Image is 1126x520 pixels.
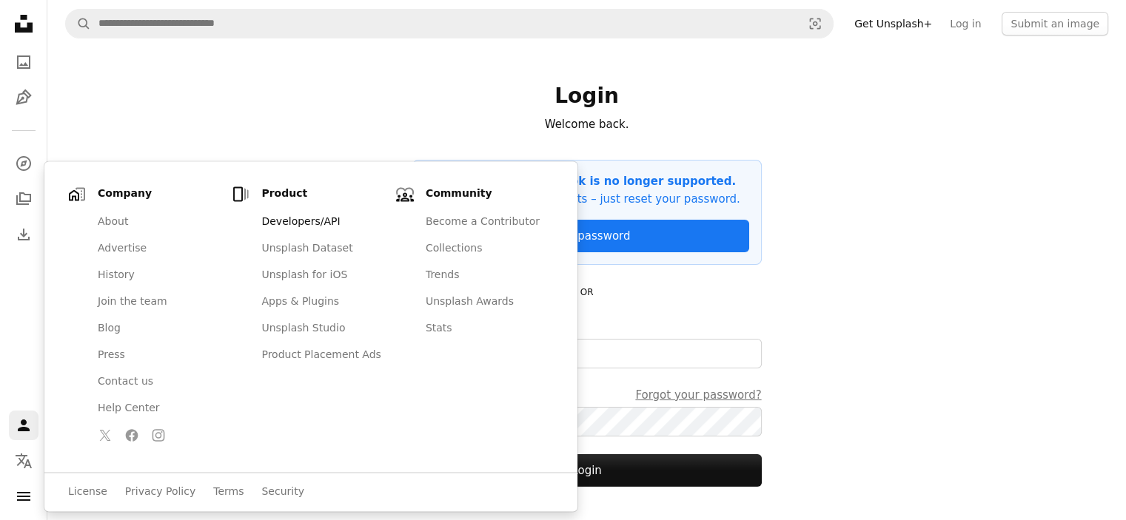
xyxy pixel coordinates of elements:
label: Email [412,318,762,368]
a: Blog [89,315,226,342]
a: Developers/API [252,209,389,235]
a: Photos [9,47,38,77]
a: Collections [417,235,554,262]
a: Help Center [89,395,226,422]
a: Log in [941,12,990,36]
a: Stats [417,315,554,342]
a: About [89,209,226,235]
a: Home — Unsplash [9,9,38,41]
a: Trends [417,262,554,288]
h1: Login [412,83,762,109]
a: Become a Contributor [417,209,554,235]
p: Login with Facebook is no longer supported. [458,172,740,190]
a: History [89,262,226,288]
a: Get Unsplash+ [845,12,941,36]
a: Join the team [89,288,226,315]
a: Explore [9,149,38,178]
a: Unsplash for iOS [252,262,389,288]
h1: Company [98,186,226,201]
button: Login [412,454,762,487]
button: Search Unsplash [66,10,91,38]
button: Submit an image [1002,12,1108,36]
a: Apps & Plugins [252,288,389,315]
p: Your account still exists – just reset your password. [458,190,740,208]
button: Menu [9,482,38,511]
a: Forgot your password? [635,386,761,404]
input: PasswordForgot your password? [412,407,762,436]
a: Product Placement Ads [252,342,389,368]
div: Password [412,386,762,404]
a: Unsplash Dataset [252,235,389,262]
a: Download History [9,220,38,249]
a: Security [261,484,304,499]
a: Advertise [89,235,226,262]
a: Reset password [425,220,749,252]
a: Follow Unsplash on Instagram [147,423,170,447]
h1: Product [261,186,389,201]
small: OR [580,287,594,297]
form: Find visuals sitewide [65,9,834,38]
a: Collections [9,184,38,214]
button: Visual search [797,10,833,38]
p: Welcome back. [412,115,762,133]
a: Press [89,342,226,368]
a: Illustrations [9,83,38,112]
a: Contact us [89,368,226,395]
a: License [68,484,107,499]
a: Privacy Policy [125,484,195,499]
h1: Community [426,186,554,201]
a: Unsplash Awards [417,288,554,315]
a: Terms [213,484,244,499]
a: Follow Unsplash on Facebook [120,423,144,447]
a: Follow Unsplash on Twitter [93,423,117,447]
input: Email [412,339,762,368]
a: Unsplash Studio [252,315,389,342]
a: Log in / Sign up [9,411,38,440]
button: Language [9,446,38,476]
